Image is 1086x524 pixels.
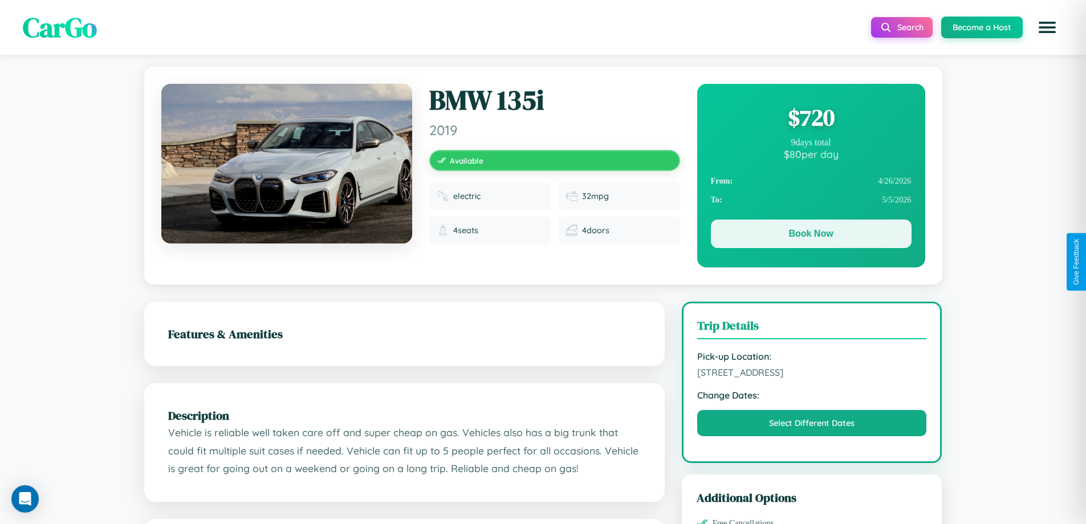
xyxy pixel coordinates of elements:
strong: From: [711,176,733,186]
button: Search [871,17,933,38]
div: 5 / 5 / 2026 [711,190,912,209]
button: Select Different Dates [697,410,927,436]
h3: Additional Options [697,489,928,506]
button: Become a Host [941,17,1023,38]
span: 4 doors [582,225,609,235]
h1: BMW 135i [429,84,680,117]
div: $ 720 [711,102,912,133]
div: Give Feedback [1072,239,1080,285]
span: Search [897,22,924,33]
span: CarGo [23,9,97,46]
span: [STREET_ADDRESS] [697,367,927,378]
button: Book Now [711,220,912,248]
h2: Description [168,407,641,424]
span: 4 seats [453,225,478,235]
span: electric [453,191,481,201]
strong: To: [711,195,722,205]
strong: Pick-up Location: [697,351,927,362]
img: BMW 135i 2019 [161,84,412,243]
h2: Features & Amenities [168,326,641,342]
span: 2019 [429,121,680,139]
span: Available [450,156,483,165]
img: Doors [566,225,577,236]
p: Vehicle is reliable well taken care off and super cheap on gas. Vehicles also has a big trunk tha... [168,424,641,478]
strong: Change Dates: [697,389,927,401]
img: Fuel efficiency [566,190,577,202]
div: Open Intercom Messenger [11,485,39,513]
div: 4 / 26 / 2026 [711,172,912,190]
h3: Trip Details [697,317,927,339]
img: Fuel type [437,190,449,202]
img: Seats [437,225,449,236]
button: Open menu [1031,11,1063,43]
div: 9 days total [711,137,912,148]
div: $ 80 per day [711,148,912,160]
span: 32 mpg [582,191,609,201]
